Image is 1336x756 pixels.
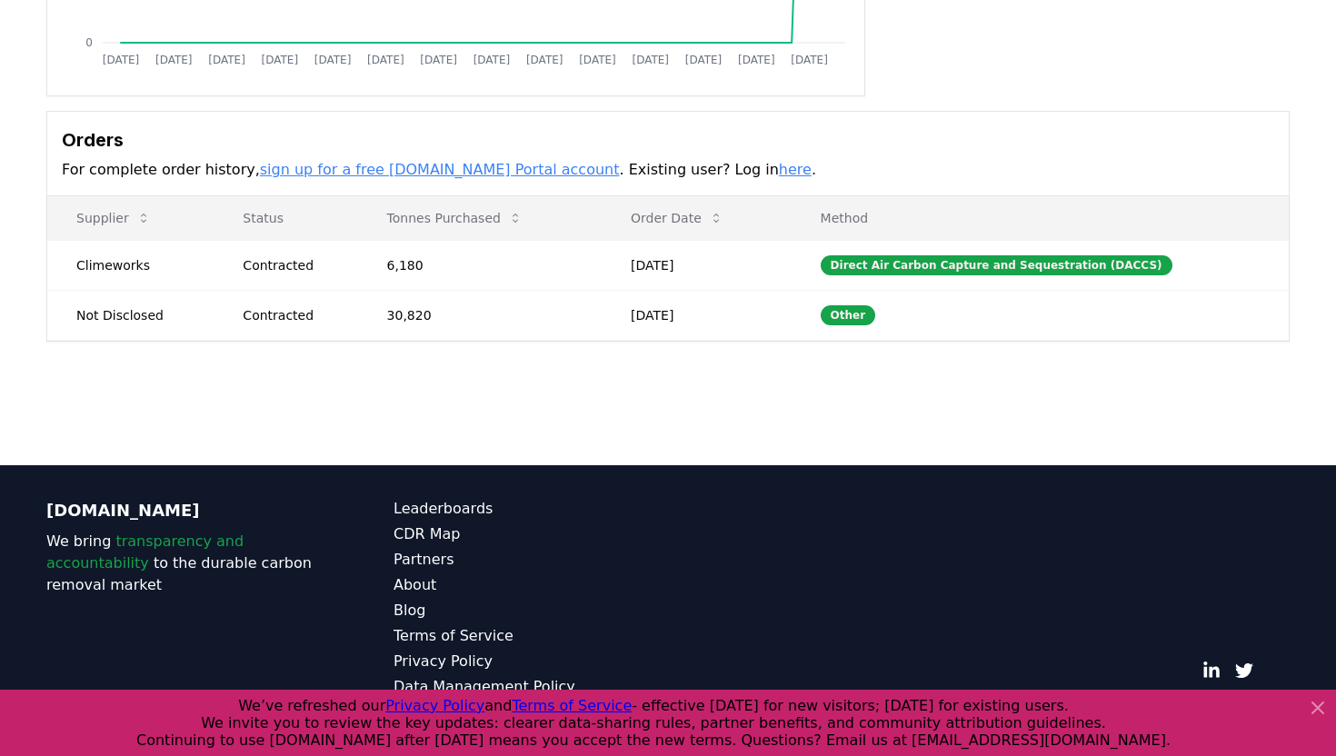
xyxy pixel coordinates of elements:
[394,574,668,596] a: About
[103,54,140,66] tspan: [DATE]
[602,240,792,290] td: [DATE]
[821,255,1172,275] div: Direct Air Carbon Capture and Sequestration (DACCS)
[1202,661,1221,680] a: LinkedIn
[616,200,738,236] button: Order Date
[632,54,669,66] tspan: [DATE]
[358,290,602,340] td: 30,820
[1235,661,1253,680] a: Twitter
[779,161,812,178] a: here
[579,54,616,66] tspan: [DATE]
[394,625,668,647] a: Terms of Service
[738,54,775,66] tspan: [DATE]
[46,531,321,596] p: We bring to the durable carbon removal market
[394,676,668,698] a: Data Management Policy
[228,209,343,227] p: Status
[394,600,668,622] a: Blog
[420,54,457,66] tspan: [DATE]
[358,240,602,290] td: 6,180
[474,54,511,66] tspan: [DATE]
[47,290,214,340] td: Not Disclosed
[155,54,193,66] tspan: [DATE]
[243,306,343,324] div: Contracted
[243,256,343,274] div: Contracted
[394,523,668,545] a: CDR Map
[394,651,668,672] a: Privacy Policy
[806,209,1274,227] p: Method
[394,498,668,520] a: Leaderboards
[367,54,404,66] tspan: [DATE]
[46,498,321,523] p: [DOMAIN_NAME]
[62,126,1274,154] h3: Orders
[208,54,245,66] tspan: [DATE]
[62,159,1274,181] p: For complete order history, . Existing user? Log in .
[85,36,93,49] tspan: 0
[47,240,214,290] td: Climeworks
[62,200,165,236] button: Supplier
[791,54,828,66] tspan: [DATE]
[394,549,668,571] a: Partners
[526,54,563,66] tspan: [DATE]
[262,54,299,66] tspan: [DATE]
[260,161,620,178] a: sign up for a free [DOMAIN_NAME] Portal account
[314,54,352,66] tspan: [DATE]
[685,54,723,66] tspan: [DATE]
[821,305,876,325] div: Other
[373,200,537,236] button: Tonnes Purchased
[46,532,244,572] span: transparency and accountability
[602,290,792,340] td: [DATE]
